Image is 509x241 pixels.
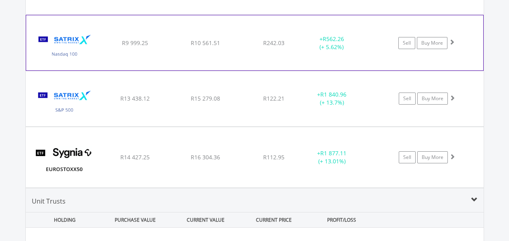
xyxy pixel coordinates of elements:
[417,37,447,49] a: Buy More
[302,91,363,107] div: + (+ 13.7%)
[399,93,416,105] a: Sell
[171,212,240,227] div: CURRENT VALUE
[26,212,99,227] div: HOLDING
[191,153,220,161] span: R16 304.36
[263,95,284,102] span: R122.21
[30,25,99,68] img: TFSA.STXNDQ.png
[398,37,415,49] a: Sell
[399,151,416,163] a: Sell
[30,137,99,185] img: TFSA.SYGEU.png
[323,35,344,43] span: R562.26
[320,91,346,98] span: R1 840.96
[120,153,150,161] span: R14 427.25
[30,81,99,124] img: TFSA.STX500.png
[191,95,220,102] span: R15 279.08
[263,153,284,161] span: R112.95
[120,95,150,102] span: R13 438.12
[417,151,448,163] a: Buy More
[307,212,376,227] div: PROFIT/LOSS
[320,149,346,157] span: R1 877.11
[241,212,305,227] div: CURRENT PRICE
[101,212,170,227] div: PURCHASE VALUE
[417,93,448,105] a: Buy More
[122,39,148,47] span: R9 999.25
[301,35,362,51] div: + (+ 5.62%)
[263,39,284,47] span: R242.03
[32,197,66,206] span: Unit Trusts
[302,149,363,165] div: + (+ 13.01%)
[191,39,220,47] span: R10 561.51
